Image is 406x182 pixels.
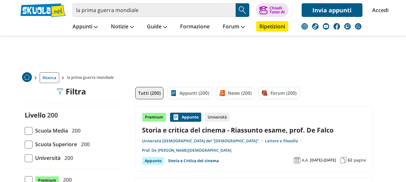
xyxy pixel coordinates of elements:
span: 62 [348,158,352,163]
div: Università [205,113,229,122]
img: Appunti filtro contenuto [170,90,177,96]
img: Home [22,72,32,82]
a: Invia appunti [302,3,362,17]
span: pagine [354,158,366,163]
a: Tutti (200) [135,87,164,99]
img: instagram [301,23,308,30]
a: Prof. De [PERSON_NAME][DEMOGRAPHIC_DATA] [142,148,231,153]
span: 200 [69,126,81,135]
span: Scuola Media [33,126,68,135]
span: la prima guerra mondiale [67,72,116,83]
span: Università [33,154,60,162]
img: News filtro contenuto [219,90,225,96]
label: Livello [25,111,46,119]
img: Cerca appunti, riassunti o versioni [238,5,247,15]
span: A.A. [302,158,309,163]
a: Storia e Critica del cinema [168,157,219,165]
img: Appunti contenuto [173,114,179,120]
img: Pagine [340,157,347,163]
div: Premium [142,113,166,122]
a: Forum [221,21,246,33]
a: Storia e critica del cinema - Riassunto esame, prof. De Falco [142,126,366,134]
a: Appunti (200) [167,87,212,99]
span: Scuola Superiore [33,140,77,148]
div: Filtra [57,87,86,96]
a: Guide [145,21,169,33]
span: 200 [78,140,90,148]
img: facebook [334,23,340,30]
img: Forum filtro contenuto [261,90,268,96]
img: Filtra filtri mobile [57,88,63,95]
div: Appunto [170,113,201,122]
div: Chiedi Tutor AI [269,6,285,14]
a: Lettere e filosofia [265,138,304,144]
img: WhatsApp [355,23,361,30]
img: Anno accademico [294,157,300,163]
span: [DATE]-[DATE] [310,158,336,163]
span: 200 [62,154,73,162]
a: News (200) [216,87,255,99]
a: Università [DEMOGRAPHIC_DATA] del "[DEMOGRAPHIC_DATA]" [142,138,265,144]
div: Appunto [142,157,164,165]
a: Ripetizioni [256,21,288,32]
img: youtube [323,23,329,30]
a: Home [22,72,32,83]
a: Notizie [109,21,136,33]
button: ChiediTutor AI [256,3,289,17]
a: Ricerca [40,72,59,83]
input: Cerca appunti, riassunti o versioni [72,3,236,17]
span: 200 [47,111,58,119]
a: Forum (200) [258,87,299,99]
a: Formazione [178,21,211,33]
a: Appunti [71,21,99,33]
a: Accedi [372,3,386,17]
img: twitch [344,23,351,30]
button: Search Button [236,3,249,17]
img: tiktok [312,23,319,30]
